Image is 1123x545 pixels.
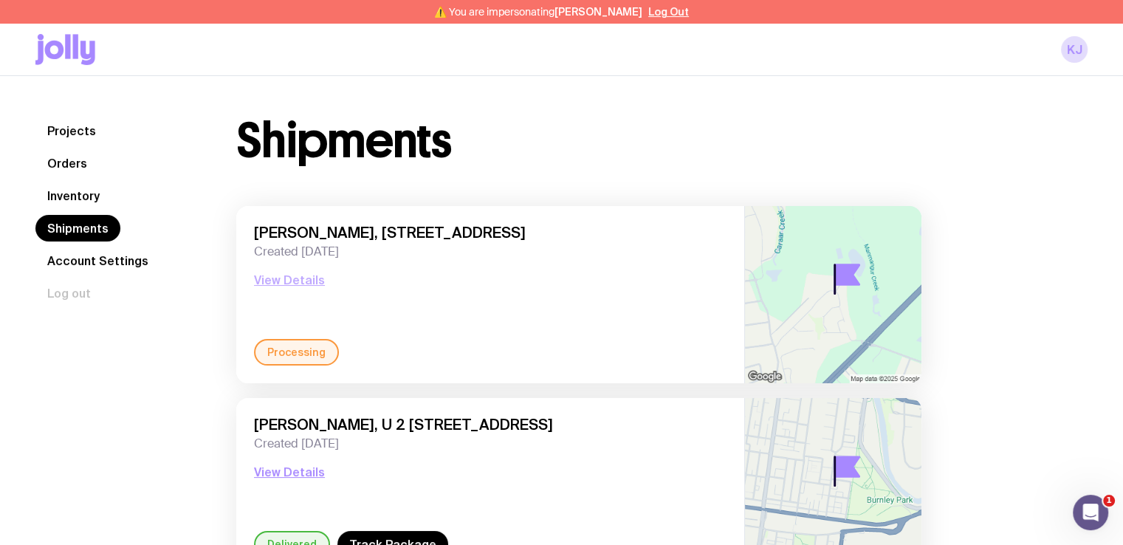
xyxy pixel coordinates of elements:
[254,224,727,241] span: [PERSON_NAME], [STREET_ADDRESS]
[35,280,103,306] button: Log out
[1073,495,1108,530] iframe: Intercom live chat
[434,6,642,18] span: ⚠️ You are impersonating
[236,117,451,165] h1: Shipments
[35,117,108,144] a: Projects
[554,6,642,18] span: [PERSON_NAME]
[254,244,727,259] span: Created [DATE]
[254,416,727,433] span: [PERSON_NAME], U 2 [STREET_ADDRESS]
[1103,495,1115,507] span: 1
[254,463,325,481] button: View Details
[35,182,111,209] a: Inventory
[648,6,689,18] button: Log Out
[254,271,325,289] button: View Details
[254,339,339,366] div: Processing
[35,247,160,274] a: Account Settings
[254,436,727,451] span: Created [DATE]
[35,150,99,176] a: Orders
[1061,36,1088,63] a: KJ
[745,206,921,383] img: staticmap
[35,215,120,241] a: Shipments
